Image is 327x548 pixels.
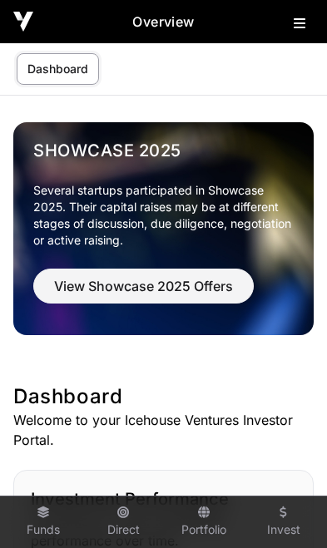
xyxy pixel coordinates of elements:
[31,487,296,511] h2: Investment Performance
[33,12,294,32] h2: Overview
[17,53,99,85] a: Dashboard
[33,285,254,302] a: View Showcase 2025 Offers
[33,269,254,304] button: View Showcase 2025 Offers
[90,500,156,545] a: Direct
[13,383,314,410] h1: Dashboard
[244,468,327,548] iframe: Chat Widget
[33,182,294,249] p: Several startups participated in Showcase 2025. Their capital raises may be at different stages o...
[54,276,233,296] span: View Showcase 2025 Offers
[13,122,314,335] img: Showcase 2025
[10,500,77,545] a: Funds
[171,500,237,545] a: Portfolio
[13,12,33,32] img: Icehouse Ventures Logo
[33,139,294,162] a: Showcase 2025
[13,410,314,450] p: Welcome to your Icehouse Ventures Investor Portal.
